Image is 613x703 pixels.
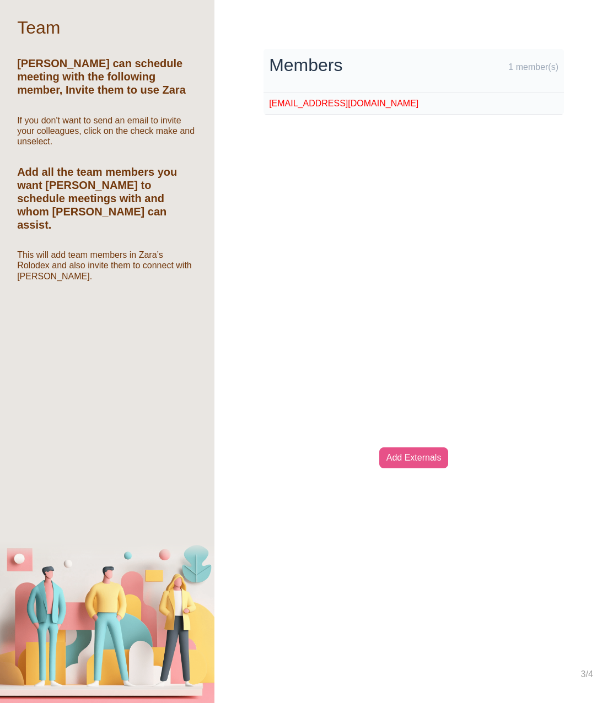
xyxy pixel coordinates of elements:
h2: Members [269,55,468,75]
h6: If you don't want to send an email to invite your colleagues, click on the check make and unselect. [17,115,197,147]
h2: Team [17,17,60,38]
a: Add Externals [379,447,449,468]
h5: Add all the team members you want [PERSON_NAME] to schedule meetings with and whom [PERSON_NAME] ... [17,165,197,231]
h6: This will add team members in Zara’s Rolodex and also invite them to connect with [PERSON_NAME]. [17,250,197,282]
div: 3/4 [581,668,593,703]
td: [EMAIL_ADDRESS][DOMAIN_NAME] [264,93,474,114]
td: 1 member(s) [474,49,564,93]
h5: [PERSON_NAME] can schedule meeting with the following member, Invite them to use Zara [17,57,197,96]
